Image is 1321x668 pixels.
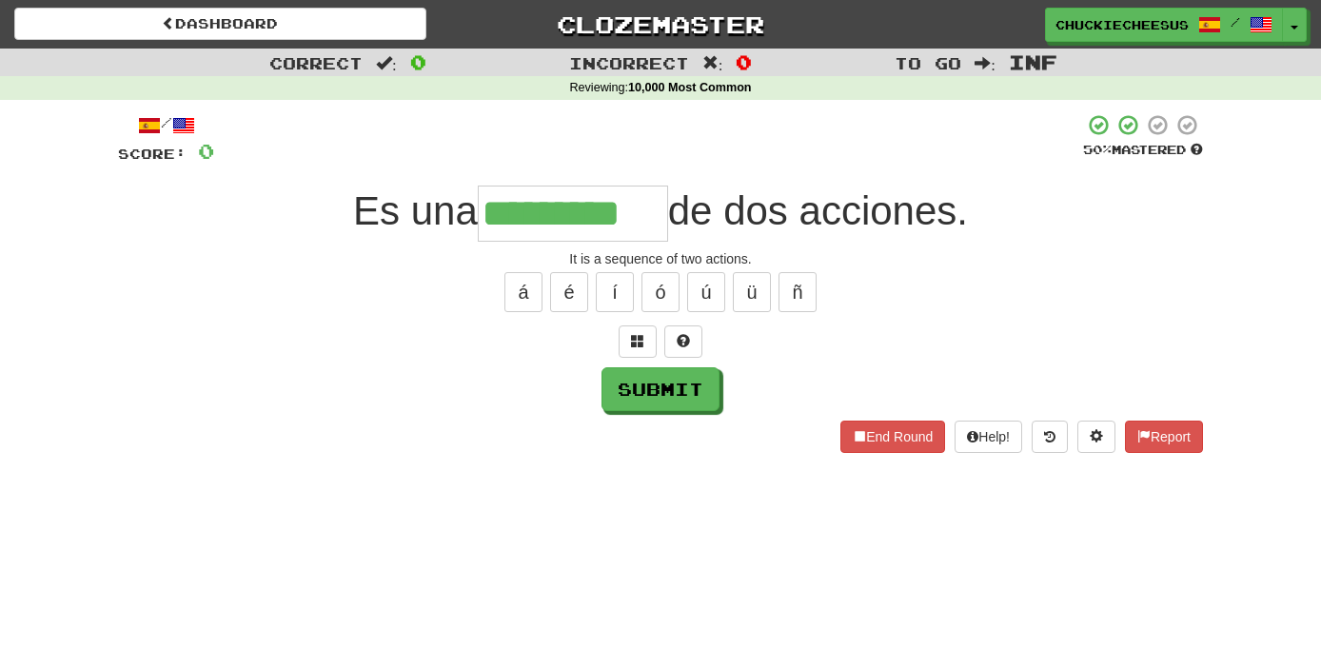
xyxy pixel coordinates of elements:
[410,50,426,73] span: 0
[1083,142,1112,157] span: 50 %
[1125,421,1203,453] button: Report
[840,421,945,453] button: End Round
[702,55,723,71] span: :
[353,188,478,233] span: Es una
[641,272,680,312] button: ó
[1231,15,1240,29] span: /
[550,272,588,312] button: é
[596,272,634,312] button: í
[733,272,771,312] button: ü
[779,272,817,312] button: ñ
[455,8,867,41] a: Clozemaster
[1032,421,1068,453] button: Round history (alt+y)
[619,325,657,358] button: Switch sentence to multiple choice alt+p
[664,325,702,358] button: Single letter hint - you only get 1 per sentence and score half the points! alt+h
[1009,50,1057,73] span: Inf
[955,421,1022,453] button: Help!
[269,53,363,72] span: Correct
[668,188,968,233] span: de dos acciones.
[895,53,961,72] span: To go
[376,55,397,71] span: :
[569,53,689,72] span: Incorrect
[118,249,1203,268] div: It is a sequence of two actions.
[1055,16,1189,33] span: chuckiecheesus
[601,367,720,411] button: Submit
[198,139,214,163] span: 0
[628,81,751,94] strong: 10,000 Most Common
[975,55,996,71] span: :
[1045,8,1283,42] a: chuckiecheesus /
[118,146,187,162] span: Score:
[687,272,725,312] button: ú
[14,8,426,40] a: Dashboard
[736,50,752,73] span: 0
[504,272,542,312] button: á
[118,113,214,137] div: /
[1083,142,1203,159] div: Mastered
